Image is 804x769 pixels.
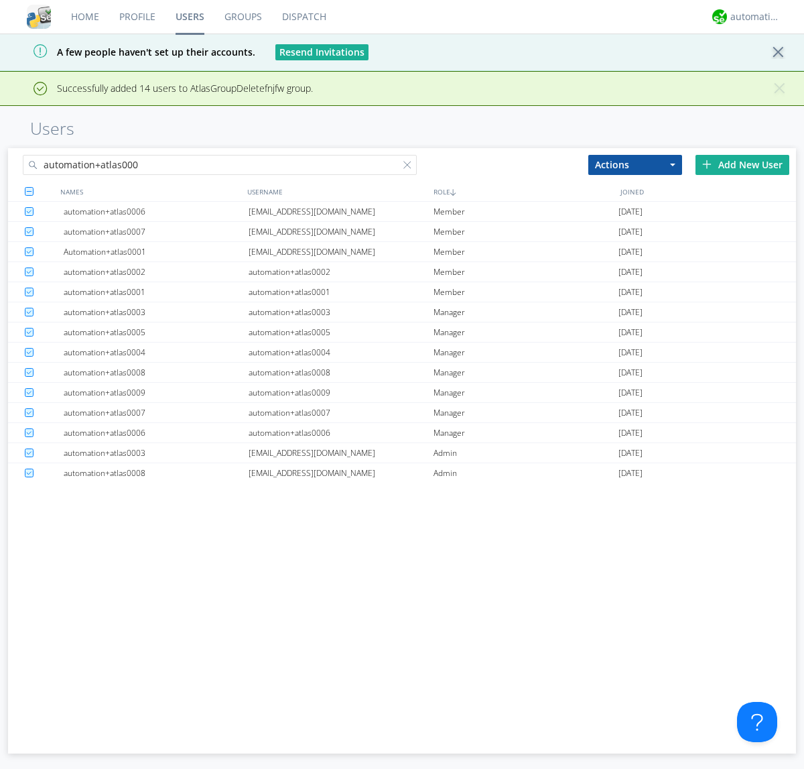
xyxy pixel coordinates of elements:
[64,322,249,342] div: automation+atlas0005
[8,302,796,322] a: automation+atlas0003automation+atlas0003Manager[DATE]
[249,423,433,442] div: automation+atlas0006
[433,282,618,302] div: Member
[249,222,433,241] div: [EMAIL_ADDRESS][DOMAIN_NAME]
[433,222,618,241] div: Member
[433,322,618,342] div: Manager
[617,182,804,201] div: JOINED
[64,423,249,442] div: automation+atlas0006
[275,44,368,60] button: Resend Invitations
[618,343,643,363] span: [DATE]
[618,443,643,463] span: [DATE]
[433,423,618,442] div: Manager
[8,363,796,383] a: automation+atlas0008automation+atlas0008Manager[DATE]
[244,182,431,201] div: USERNAME
[249,383,433,402] div: automation+atlas0009
[433,343,618,362] div: Manager
[618,222,643,242] span: [DATE]
[8,282,796,302] a: automation+atlas0001automation+atlas0001Member[DATE]
[249,242,433,261] div: [EMAIL_ADDRESS][DOMAIN_NAME]
[8,403,796,423] a: automation+atlas0007automation+atlas0007Manager[DATE]
[64,383,249,402] div: automation+atlas0009
[433,202,618,221] div: Member
[618,202,643,222] span: [DATE]
[433,403,618,422] div: Manager
[588,155,682,175] button: Actions
[8,443,796,463] a: automation+atlas0003[EMAIL_ADDRESS][DOMAIN_NAME]Admin[DATE]
[8,222,796,242] a: automation+atlas0007[EMAIL_ADDRESS][DOMAIN_NAME]Member[DATE]
[618,302,643,322] span: [DATE]
[64,463,249,483] div: automation+atlas0008
[249,302,433,322] div: automation+atlas0003
[8,383,796,403] a: automation+atlas0009automation+atlas0009Manager[DATE]
[730,10,781,23] div: automation+atlas
[249,262,433,282] div: automation+atlas0002
[433,302,618,322] div: Manager
[64,202,249,221] div: automation+atlas0006
[10,46,255,58] span: A few people haven't set up their accounts.
[618,282,643,302] span: [DATE]
[702,160,712,169] img: plus.svg
[64,262,249,282] div: automation+atlas0002
[64,282,249,302] div: automation+atlas0001
[712,9,727,24] img: d2d01cd9b4174d08988066c6d424eccd
[249,322,433,342] div: automation+atlas0005
[618,403,643,423] span: [DATE]
[10,82,313,95] span: Successfully added 14 users to AtlasGroupDeletefnjfw group.
[8,322,796,343] a: automation+atlas0005automation+atlas0005Manager[DATE]
[23,155,417,175] input: Search users
[430,182,617,201] div: ROLE
[618,423,643,443] span: [DATE]
[737,702,777,742] iframe: Toggle Customer Support
[8,242,796,262] a: Automation+atlas0001[EMAIL_ADDRESS][DOMAIN_NAME]Member[DATE]
[433,383,618,402] div: Manager
[249,463,433,483] div: [EMAIL_ADDRESS][DOMAIN_NAME]
[433,463,618,483] div: Admin
[57,182,244,201] div: NAMES
[618,363,643,383] span: [DATE]
[433,363,618,382] div: Manager
[433,262,618,282] div: Member
[249,282,433,302] div: automation+atlas0001
[433,443,618,463] div: Admin
[618,383,643,403] span: [DATE]
[618,242,643,262] span: [DATE]
[8,262,796,282] a: automation+atlas0002automation+atlas0002Member[DATE]
[64,302,249,322] div: automation+atlas0003
[618,463,643,483] span: [DATE]
[64,222,249,241] div: automation+atlas0007
[249,343,433,362] div: automation+atlas0004
[249,363,433,382] div: automation+atlas0008
[64,363,249,382] div: automation+atlas0008
[64,242,249,261] div: Automation+atlas0001
[695,155,789,175] div: Add New User
[64,343,249,362] div: automation+atlas0004
[64,403,249,422] div: automation+atlas0007
[8,423,796,443] a: automation+atlas0006automation+atlas0006Manager[DATE]
[618,262,643,282] span: [DATE]
[8,463,796,483] a: automation+atlas0008[EMAIL_ADDRESS][DOMAIN_NAME]Admin[DATE]
[433,242,618,261] div: Member
[249,403,433,422] div: automation+atlas0007
[64,443,249,463] div: automation+atlas0003
[8,202,796,222] a: automation+atlas0006[EMAIL_ADDRESS][DOMAIN_NAME]Member[DATE]
[249,443,433,463] div: [EMAIL_ADDRESS][DOMAIN_NAME]
[618,322,643,343] span: [DATE]
[27,5,51,29] img: cddb5a64eb264b2086981ab96f4c1ba7
[249,202,433,221] div: [EMAIL_ADDRESS][DOMAIN_NAME]
[8,343,796,363] a: automation+atlas0004automation+atlas0004Manager[DATE]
